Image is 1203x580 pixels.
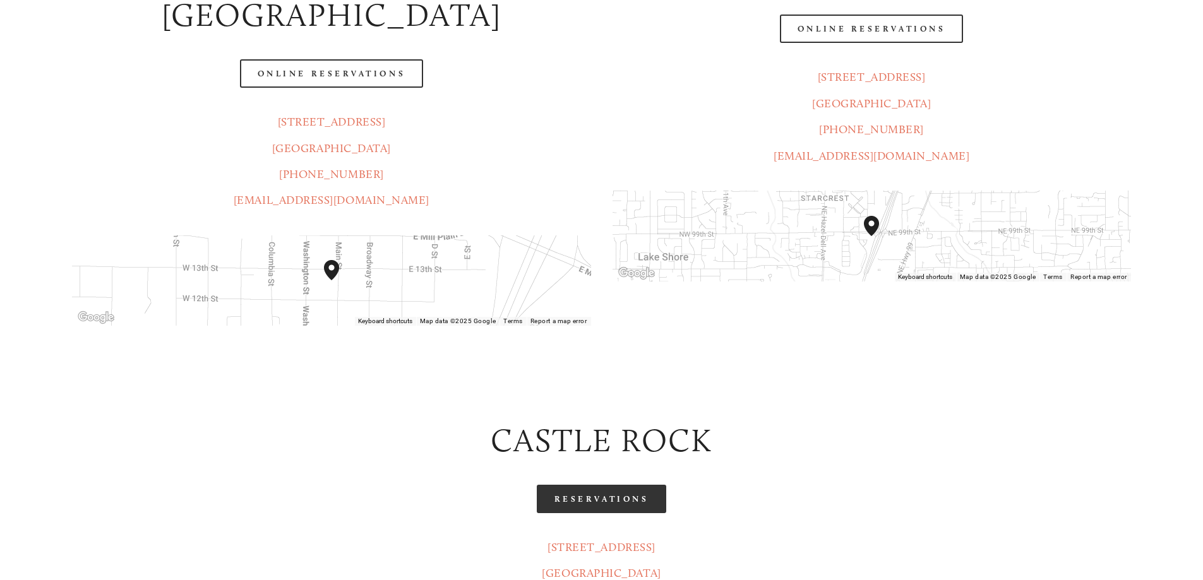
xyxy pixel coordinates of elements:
a: [PHONE_NUMBER] [819,122,924,136]
button: Keyboard shortcuts [358,317,412,326]
a: [EMAIL_ADDRESS][DOMAIN_NAME] [234,193,429,207]
button: Keyboard shortcuts [898,273,952,281]
img: Google [75,309,117,326]
a: Terms [1043,273,1063,280]
a: [STREET_ADDRESS][GEOGRAPHIC_DATA] [542,540,661,580]
a: Reservations [537,485,667,513]
div: Amaro's Table 816 Northeast 98th Circle Vancouver, WA, 98665, United States [864,216,894,256]
img: Google [616,265,657,281]
span: Map data ©2025 Google [420,317,496,324]
a: Report a map error [530,317,587,324]
a: Open this area in Google Maps (opens a new window) [616,265,657,281]
a: Terms [503,317,523,324]
div: Amaro's Table 1220 Main Street vancouver, United States [324,260,354,300]
a: [EMAIL_ADDRESS][DOMAIN_NAME] [774,149,969,163]
span: Map data ©2025 Google [960,273,1036,280]
a: [GEOGRAPHIC_DATA] [272,141,391,155]
a: Report a map error [1070,273,1127,280]
a: [PHONE_NUMBER] [279,167,384,181]
a: Open this area in Google Maps (opens a new window) [75,309,117,326]
a: [STREET_ADDRESS] [278,115,386,129]
a: [GEOGRAPHIC_DATA] [812,97,931,110]
h2: castle rock [72,418,1130,463]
